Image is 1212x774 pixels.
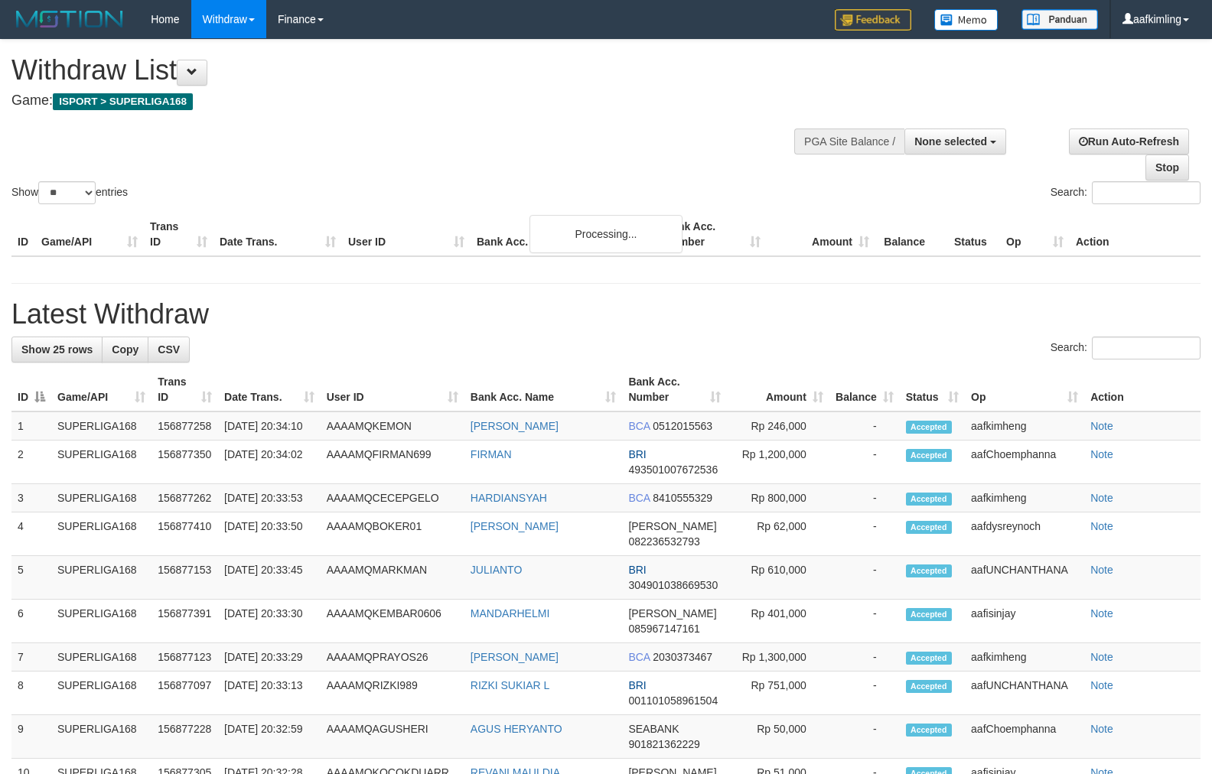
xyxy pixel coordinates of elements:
[151,672,218,715] td: 156877097
[218,484,321,512] td: [DATE] 20:33:53
[464,368,623,411] th: Bank Acc. Name: activate to sort column ascending
[658,213,767,256] th: Bank Acc. Number
[628,579,718,591] span: Copy 304901038669530 to clipboard
[471,679,549,691] a: RIZKI SUKIAR L
[321,411,464,441] td: AAAAMQKEMON
[904,128,1006,154] button: None selected
[906,564,952,577] span: Accepted
[829,672,900,715] td: -
[727,512,829,556] td: Rp 62,000
[51,441,151,484] td: SUPERLIGA168
[158,343,180,356] span: CSV
[628,738,699,750] span: Copy 901821362229 to clipboard
[11,55,793,86] h1: Withdraw List
[151,643,218,672] td: 156877123
[835,9,911,31] img: Feedback.jpg
[51,411,151,441] td: SUPERLIGA168
[11,181,128,204] label: Show entries
[900,368,965,411] th: Status: activate to sort column ascending
[1090,520,1113,532] a: Note
[906,521,952,534] span: Accepted
[653,492,712,504] span: Copy 8410555329 to clipboard
[965,672,1084,715] td: aafUNCHANTHANA
[51,672,151,715] td: SUPERLIGA168
[628,448,646,460] span: BRI
[218,672,321,715] td: [DATE] 20:33:13
[906,493,952,506] span: Accepted
[51,556,151,600] td: SUPERLIGA168
[1090,679,1113,691] a: Note
[148,337,190,363] a: CSV
[21,343,93,356] span: Show 25 rows
[151,512,218,556] td: 156877410
[628,520,716,532] span: [PERSON_NAME]
[218,715,321,759] td: [DATE] 20:32:59
[1090,651,1113,663] a: Note
[151,600,218,643] td: 156877391
[11,441,51,484] td: 2
[727,643,829,672] td: Rp 1,300,000
[1090,723,1113,735] a: Note
[471,448,512,460] a: FIRMAN
[218,600,321,643] td: [DATE] 20:33:30
[321,441,464,484] td: AAAAMQFIRMAN699
[829,484,900,512] td: -
[906,421,952,434] span: Accepted
[628,723,679,735] span: SEABANK
[1090,607,1113,620] a: Note
[218,368,321,411] th: Date Trans.: activate to sort column ascending
[628,679,646,691] span: BRI
[965,600,1084,643] td: aafisinjay
[829,368,900,411] th: Balance: activate to sort column ascending
[11,556,51,600] td: 5
[218,411,321,441] td: [DATE] 20:34:10
[965,484,1084,512] td: aafkimheng
[11,337,103,363] a: Show 25 rows
[1090,420,1113,432] a: Note
[321,368,464,411] th: User ID: activate to sort column ascending
[1051,337,1201,359] label: Search:
[965,368,1084,411] th: Op: activate to sort column ascending
[151,368,218,411] th: Trans ID: activate to sort column ascending
[906,724,952,737] span: Accepted
[471,492,547,504] a: HARDIANSYAH
[529,215,683,253] div: Processing...
[906,449,952,462] span: Accepted
[35,213,144,256] th: Game/API
[51,368,151,411] th: Game/API: activate to sort column ascending
[11,93,793,109] h4: Game:
[471,520,559,532] a: [PERSON_NAME]
[622,368,726,411] th: Bank Acc. Number: activate to sort column ascending
[218,556,321,600] td: [DATE] 20:33:45
[11,643,51,672] td: 7
[471,213,658,256] th: Bank Acc. Name
[342,213,471,256] th: User ID
[628,623,699,635] span: Copy 085967147161 to clipboard
[321,643,464,672] td: AAAAMQPRAYOS26
[11,299,1201,330] h1: Latest Withdraw
[151,715,218,759] td: 156877228
[829,600,900,643] td: -
[53,93,193,110] span: ISPORT > SUPERLIGA168
[151,556,218,600] td: 156877153
[727,484,829,512] td: Rp 800,000
[1051,181,1201,204] label: Search:
[906,608,952,621] span: Accepted
[11,715,51,759] td: 9
[213,213,342,256] th: Date Trans.
[112,343,138,356] span: Copy
[875,213,948,256] th: Balance
[144,213,213,256] th: Trans ID
[906,652,952,665] span: Accepted
[829,512,900,556] td: -
[471,723,562,735] a: AGUS HERYANTO
[218,643,321,672] td: [DATE] 20:33:29
[628,564,646,576] span: BRI
[1069,128,1189,154] a: Run Auto-Refresh
[11,8,128,31] img: MOTION_logo.png
[794,128,904,154] div: PGA Site Balance /
[829,441,900,484] td: -
[914,135,987,148] span: None selected
[653,420,712,432] span: Copy 0512015563 to clipboard
[1092,337,1201,359] input: Search:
